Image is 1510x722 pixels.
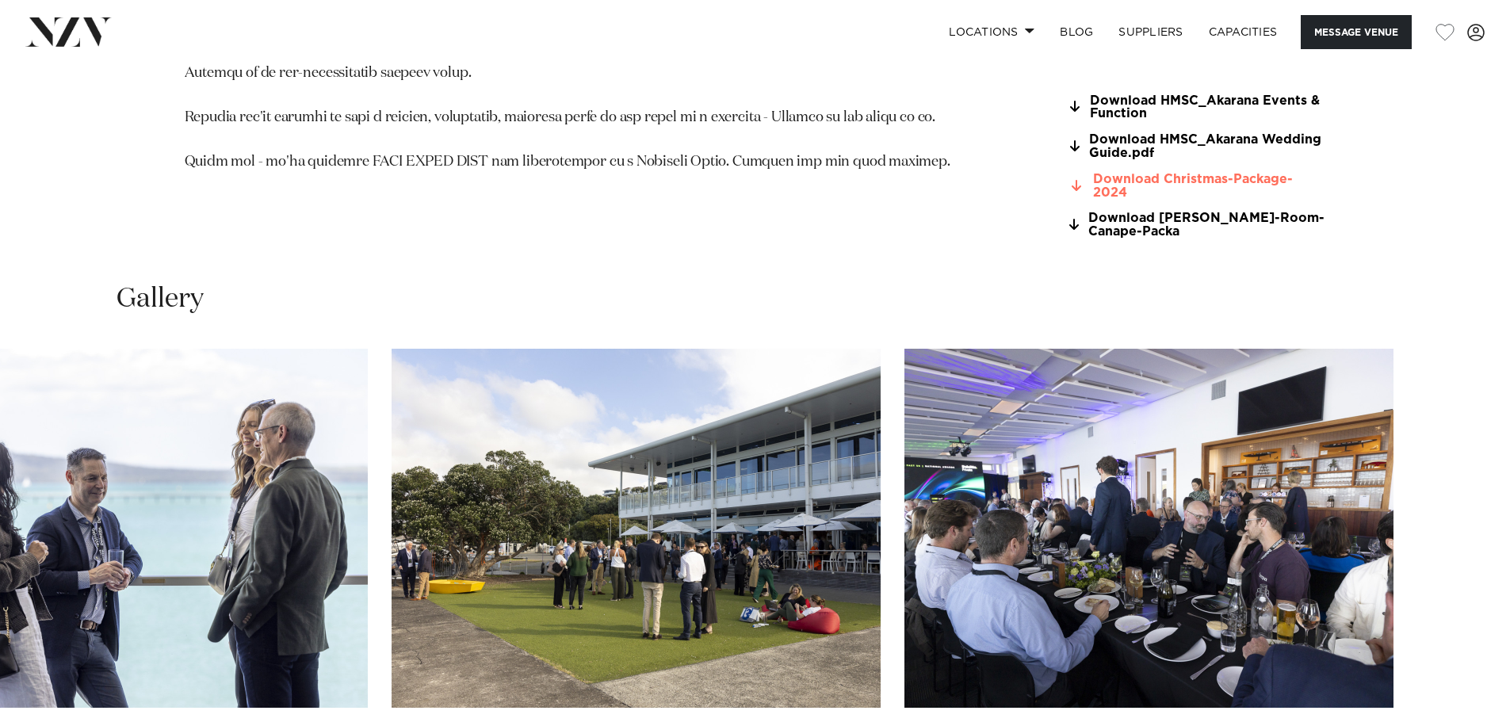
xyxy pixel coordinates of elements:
a: Download [PERSON_NAME]-Room-Canape-Packa [1068,212,1326,239]
a: BLOG [1047,15,1106,49]
a: Download HMSC_Akarana Events & Function [1068,94,1326,121]
h2: Gallery [117,281,204,317]
a: SUPPLIERS [1106,15,1195,49]
a: Download Christmas-Package-2024 [1068,173,1326,200]
swiper-slide: 20 / 21 [392,349,881,708]
img: nzv-logo.png [25,17,112,46]
a: Capacities [1196,15,1290,49]
a: Download HMSC_Akarana Wedding Guide.pdf [1068,133,1326,160]
a: Locations [936,15,1047,49]
swiper-slide: 21 / 21 [904,349,1393,708]
button: Message Venue [1301,15,1412,49]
